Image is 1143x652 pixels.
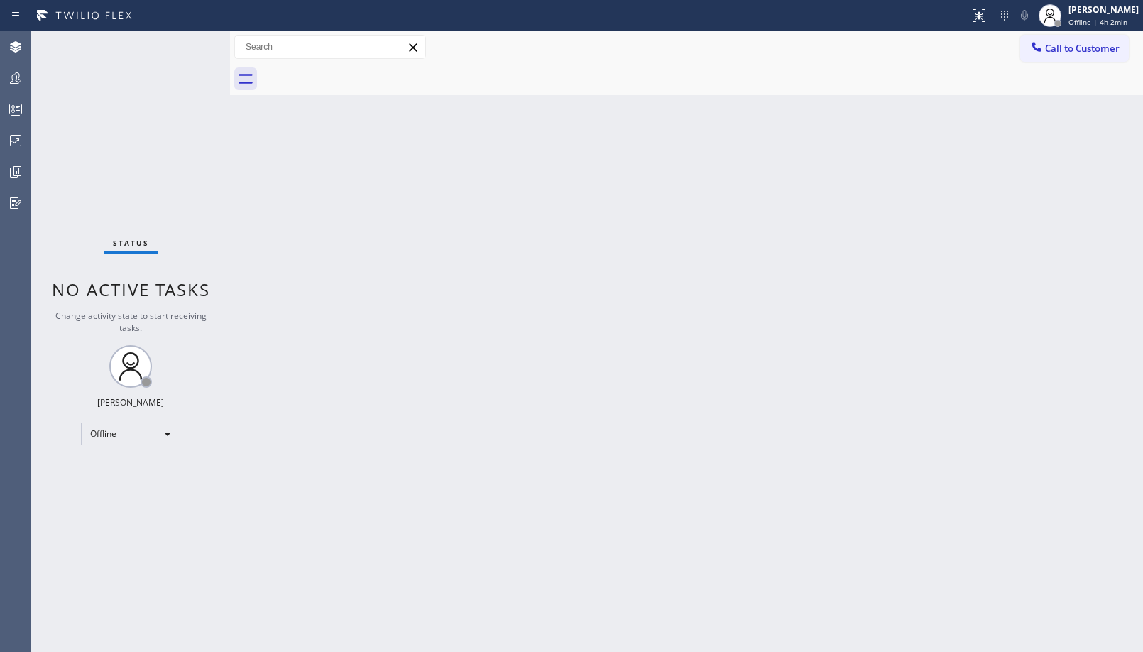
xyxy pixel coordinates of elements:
[97,396,164,408] div: [PERSON_NAME]
[235,36,425,58] input: Search
[1045,42,1120,55] span: Call to Customer
[81,423,180,445] div: Offline
[1015,6,1034,26] button: Mute
[113,238,149,248] span: Status
[1068,4,1139,16] div: [PERSON_NAME]
[1068,17,1127,27] span: Offline | 4h 2min
[55,310,207,334] span: Change activity state to start receiving tasks.
[52,278,210,301] span: No active tasks
[1020,35,1129,62] button: Call to Customer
